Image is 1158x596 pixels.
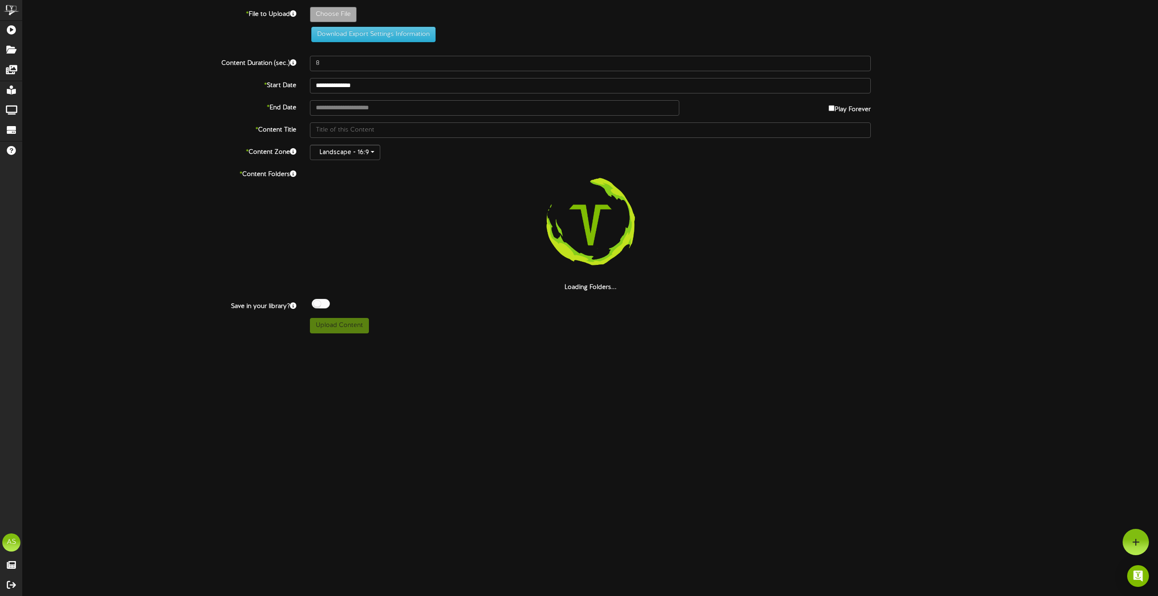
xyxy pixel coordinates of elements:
[16,167,303,179] label: Content Folders
[532,167,648,283] img: loading-spinner-3.png
[16,7,303,19] label: File to Upload
[310,122,871,138] input: Title of this Content
[311,27,436,42] button: Download Export Settings Information
[16,299,303,311] label: Save in your library?
[310,145,380,160] button: Landscape - 16:9
[2,533,20,552] div: AS
[16,122,303,135] label: Content Title
[16,78,303,90] label: Start Date
[564,284,617,291] strong: Loading Folders...
[829,100,871,114] label: Play Forever
[310,318,369,333] button: Upload Content
[16,145,303,157] label: Content Zone
[829,105,834,111] input: Play Forever
[1127,565,1149,587] div: Open Intercom Messenger
[16,56,303,68] label: Content Duration (sec.)
[16,100,303,112] label: End Date
[307,31,436,38] a: Download Export Settings Information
